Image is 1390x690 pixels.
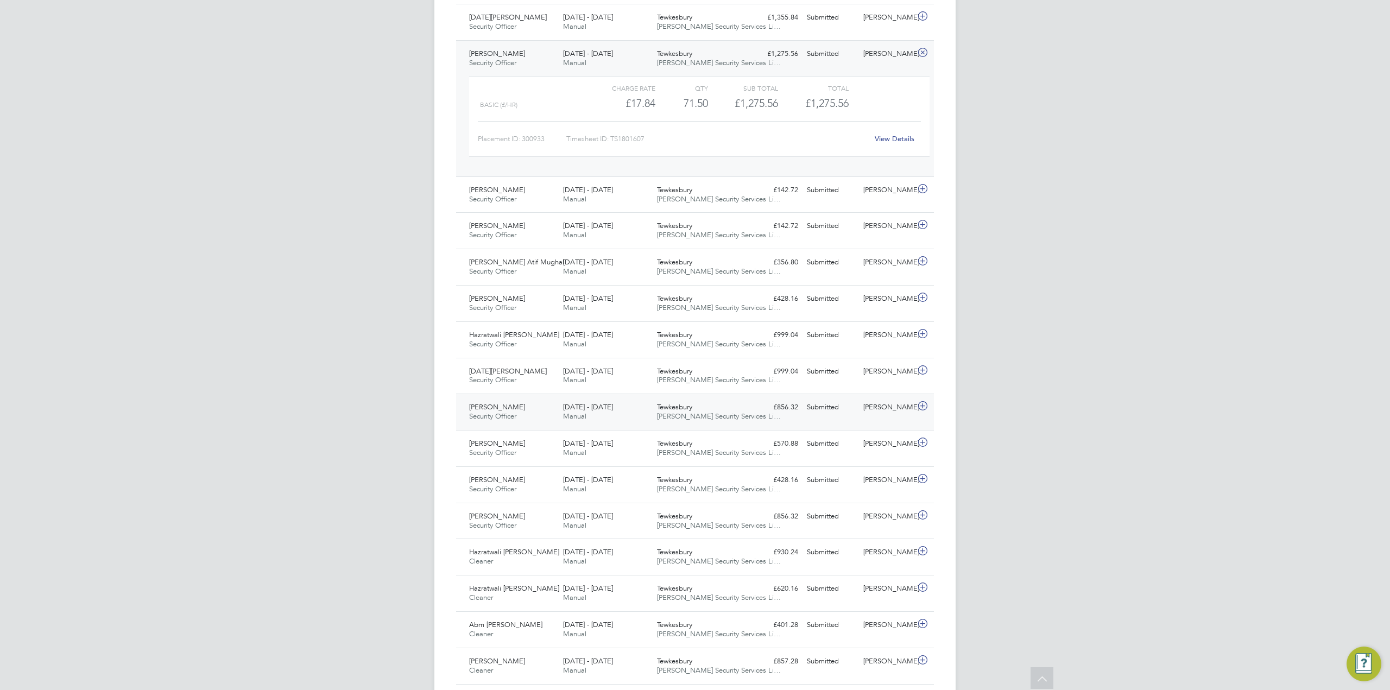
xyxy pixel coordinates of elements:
[469,620,542,629] span: Abm [PERSON_NAME]
[563,629,586,638] span: Manual
[657,230,781,239] span: [PERSON_NAME] Security Services Li…
[657,448,781,457] span: [PERSON_NAME] Security Services Li…
[657,593,781,602] span: [PERSON_NAME] Security Services Li…
[859,254,915,271] div: [PERSON_NAME]
[708,81,778,94] div: Sub Total
[563,593,586,602] span: Manual
[657,584,692,593] span: Tewkesbury
[563,339,586,349] span: Manual
[563,656,613,666] span: [DATE] - [DATE]
[563,620,613,629] span: [DATE] - [DATE]
[469,49,525,58] span: [PERSON_NAME]
[469,58,516,67] span: Security Officer
[657,366,692,376] span: Tewkesbury
[469,303,516,312] span: Security Officer
[469,511,525,521] span: [PERSON_NAME]
[859,217,915,235] div: [PERSON_NAME]
[585,81,655,94] div: Charge rate
[469,339,516,349] span: Security Officer
[469,593,493,602] span: Cleaner
[859,471,915,489] div: [PERSON_NAME]
[563,366,613,376] span: [DATE] - [DATE]
[469,584,559,593] span: Hazratwali [PERSON_NAME]
[657,556,781,566] span: [PERSON_NAME] Security Services Li…
[859,363,915,381] div: [PERSON_NAME]
[563,484,586,493] span: Manual
[803,363,859,381] div: Submitted
[469,402,525,412] span: [PERSON_NAME]
[563,221,613,230] span: [DATE] - [DATE]
[657,521,781,530] span: [PERSON_NAME] Security Services Li…
[655,94,708,112] div: 71.50
[859,398,915,416] div: [PERSON_NAME]
[803,580,859,598] div: Submitted
[469,366,547,376] span: [DATE][PERSON_NAME]
[657,22,781,31] span: [PERSON_NAME] Security Services Li…
[563,584,613,593] span: [DATE] - [DATE]
[563,49,613,58] span: [DATE] - [DATE]
[469,375,516,384] span: Security Officer
[657,629,781,638] span: [PERSON_NAME] Security Services Li…
[805,97,849,110] span: £1,275.56
[563,375,586,384] span: Manual
[859,653,915,670] div: [PERSON_NAME]
[746,326,803,344] div: £999.04
[657,547,692,556] span: Tewkesbury
[563,511,613,521] span: [DATE] - [DATE]
[803,508,859,526] div: Submitted
[469,556,493,566] span: Cleaner
[563,412,586,421] span: Manual
[563,547,613,556] span: [DATE] - [DATE]
[803,290,859,308] div: Submitted
[657,303,781,312] span: [PERSON_NAME] Security Services Li…
[803,326,859,344] div: Submitted
[478,130,566,148] div: Placement ID: 300933
[746,580,803,598] div: £620.16
[469,185,525,194] span: [PERSON_NAME]
[657,12,692,22] span: Tewkesbury
[859,9,915,27] div: [PERSON_NAME]
[859,508,915,526] div: [PERSON_NAME]
[803,616,859,634] div: Submitted
[657,267,781,276] span: [PERSON_NAME] Security Services Li…
[469,257,564,267] span: [PERSON_NAME] Atif Mughal
[657,294,692,303] span: Tewkesbury
[875,134,914,143] a: View Details
[859,181,915,199] div: [PERSON_NAME]
[469,230,516,239] span: Security Officer
[469,547,559,556] span: Hazratwali [PERSON_NAME]
[563,475,613,484] span: [DATE] - [DATE]
[657,475,692,484] span: Tewkesbury
[469,629,493,638] span: Cleaner
[563,294,613,303] span: [DATE] - [DATE]
[746,181,803,199] div: £142.72
[563,22,586,31] span: Manual
[469,22,516,31] span: Security Officer
[469,221,525,230] span: [PERSON_NAME]
[563,12,613,22] span: [DATE] - [DATE]
[563,185,613,194] span: [DATE] - [DATE]
[1347,647,1381,681] button: Engage Resource Center
[803,217,859,235] div: Submitted
[657,375,781,384] span: [PERSON_NAME] Security Services Li…
[469,666,493,675] span: Cleaner
[469,294,525,303] span: [PERSON_NAME]
[585,94,655,112] div: £17.84
[563,666,586,675] span: Manual
[657,330,692,339] span: Tewkesbury
[563,58,586,67] span: Manual
[746,616,803,634] div: £401.28
[657,194,781,204] span: [PERSON_NAME] Security Services Li…
[563,439,613,448] span: [DATE] - [DATE]
[657,402,692,412] span: Tewkesbury
[803,398,859,416] div: Submitted
[469,521,516,530] span: Security Officer
[746,363,803,381] div: £999.04
[657,511,692,521] span: Tewkesbury
[746,9,803,27] div: £1,355.84
[803,45,859,63] div: Submitted
[563,556,586,566] span: Manual
[657,666,781,675] span: [PERSON_NAME] Security Services Li…
[746,508,803,526] div: £856.32
[657,484,781,493] span: [PERSON_NAME] Security Services Li…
